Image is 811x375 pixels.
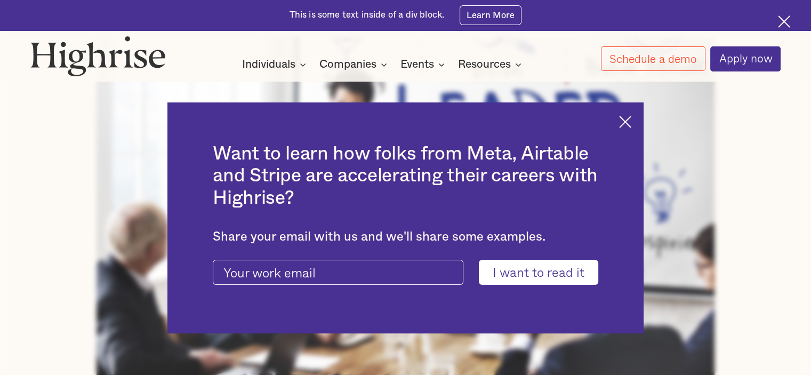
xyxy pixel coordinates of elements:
[319,58,390,71] div: Companies
[213,229,598,244] div: Share your email with us and we'll share some examples.
[213,143,598,209] h2: Want to learn how folks from Meta, Airtable and Stripe are accelerating their careers with Highrise?
[400,58,434,71] div: Events
[619,116,631,128] img: Cross icon
[460,5,522,25] a: Learn More
[30,36,166,77] img: Highrise logo
[242,58,309,71] div: Individuals
[778,15,790,28] img: Cross icon
[290,9,445,21] div: This is some text inside of a div block.
[479,260,598,285] input: I want to read it
[213,260,598,285] form: current-ascender-blog-article-modal-form
[601,46,705,71] a: Schedule a demo
[319,58,376,71] div: Companies
[458,58,511,71] div: Resources
[400,58,448,71] div: Events
[458,58,525,71] div: Resources
[242,58,295,71] div: Individuals
[710,46,781,71] a: Apply now
[213,260,463,285] input: Your work email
